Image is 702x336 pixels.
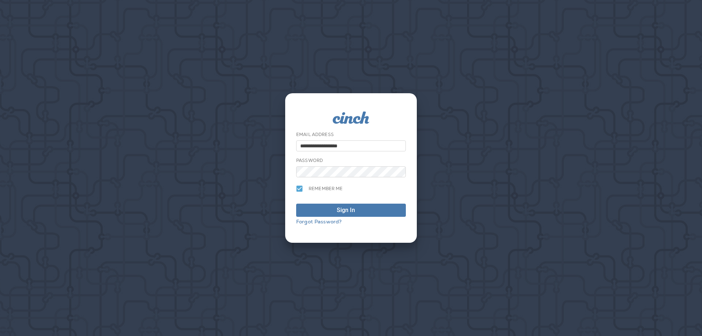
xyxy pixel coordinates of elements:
[296,132,334,137] label: Email Address
[296,218,341,225] a: Forgot Password?
[309,186,343,192] span: Remember me
[296,204,406,217] button: Sign In
[296,158,323,163] label: Password
[337,206,355,215] div: Sign In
